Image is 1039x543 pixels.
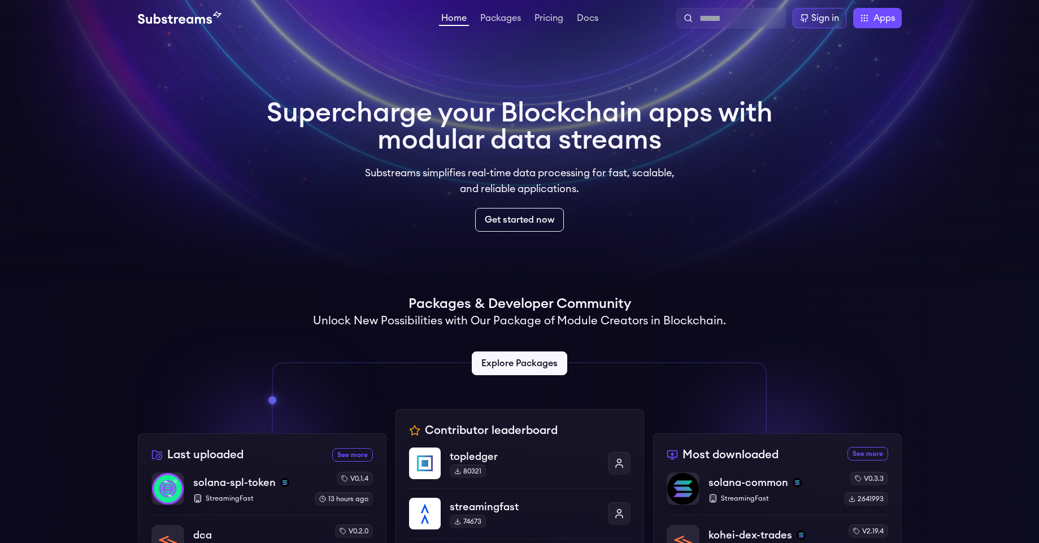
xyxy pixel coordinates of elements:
p: dca [193,527,212,543]
img: solana [797,531,806,540]
a: Pricing [532,14,566,25]
div: 13 hours ago [315,492,373,506]
div: v0.3.3 [850,472,888,485]
div: 74673 [450,515,486,528]
p: streamingfast [450,499,599,515]
a: streamingfaststreamingfast74673 [409,488,631,538]
div: v0.2.0 [335,524,373,538]
a: topledgertopledger80321 [409,448,631,488]
p: solana-spl-token [193,475,276,490]
p: Substreams simplifies real-time data processing for fast, scalable, and reliable applications. [357,165,682,197]
h1: Packages & Developer Community [408,295,631,313]
div: 80321 [450,464,486,478]
img: solana [793,478,802,487]
div: Sign in [811,11,839,25]
h2: Unlock New Possibilities with Our Package of Module Creators in Blockchain. [313,313,726,329]
div: 2641993 [844,492,888,506]
a: solana-commonsolana-commonsolanaStreamingFastv0.3.32641993 [667,472,888,515]
a: Home [439,14,469,26]
a: Get started now [475,208,564,232]
img: streamingfast [409,498,441,529]
img: Substream's logo [138,11,221,25]
p: StreamingFast [193,494,306,503]
div: v0.1.4 [337,472,373,485]
p: solana-common [708,475,788,490]
a: See more most downloaded packages [847,447,888,461]
span: Apps [873,11,895,25]
a: Packages [478,14,523,25]
a: Sign in [793,8,846,28]
p: kohei-dex-trades [708,527,792,543]
img: topledger [409,448,441,479]
h1: Supercharge your Blockchain apps with modular data streams [267,99,773,154]
img: solana-common [667,473,699,505]
p: StreamingFast [708,494,835,503]
a: See more recently uploaded packages [332,448,373,462]
a: Docs [575,14,601,25]
img: solana [280,478,289,487]
p: topledger [450,449,599,464]
a: solana-spl-tokensolana-spl-tokensolanaStreamingFastv0.1.413 hours ago [151,472,373,515]
img: solana-spl-token [152,473,184,505]
div: v2.19.4 [849,524,888,538]
a: Explore Packages [472,351,567,375]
